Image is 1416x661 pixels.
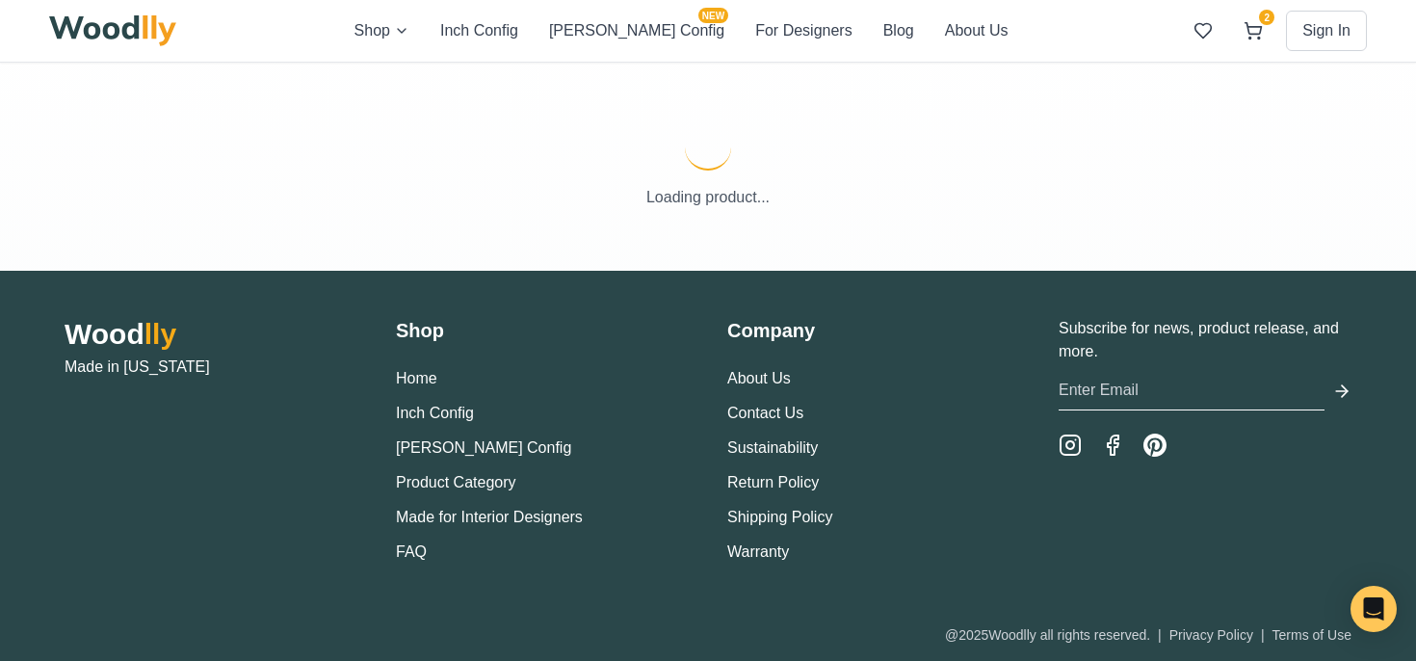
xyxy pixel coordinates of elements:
button: Shop [354,19,409,42]
span: 2 [1259,10,1274,25]
button: Inch Config [396,402,474,425]
img: Woodlly [49,15,176,46]
a: FAQ [396,543,427,560]
span: | [1261,627,1265,643]
a: Made for Interior Designers [396,509,583,525]
a: Warranty [727,543,789,560]
p: Loading product... [49,186,1367,209]
a: Return Policy [727,474,819,490]
button: Inch Config [440,19,518,42]
a: About Us [727,370,791,386]
button: [PERSON_NAME] ConfigNEW [549,19,724,42]
input: Enter Email [1059,371,1324,410]
a: Pinterest [1143,434,1167,457]
a: Home [396,370,437,386]
h3: Shop [396,317,689,344]
span: NEW [698,8,728,23]
h3: Company [727,317,1020,344]
button: About Us [945,19,1009,42]
a: Facebook [1101,434,1124,457]
p: Made in [US_STATE] [65,356,357,379]
a: Product Category [396,474,516,490]
button: [PERSON_NAME] Config [396,436,571,460]
a: Contact Us [727,405,803,421]
span: | [1158,627,1162,643]
a: Privacy Policy [1169,627,1253,643]
a: Instagram [1059,434,1082,457]
a: Sustainability [727,439,818,456]
a: Terms of Use [1272,627,1351,643]
span: lly [144,318,176,350]
div: Open Intercom Messenger [1350,586,1397,632]
a: Shipping Policy [727,509,832,525]
h2: Wood [65,317,357,352]
button: For Designers [755,19,852,42]
p: Subscribe for news, product release, and more. [1059,317,1351,363]
button: Blog [883,19,914,42]
button: 2 [1236,13,1271,48]
button: Sign In [1286,11,1367,51]
div: @ 2025 Woodlly all rights reserved. [945,625,1351,645]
